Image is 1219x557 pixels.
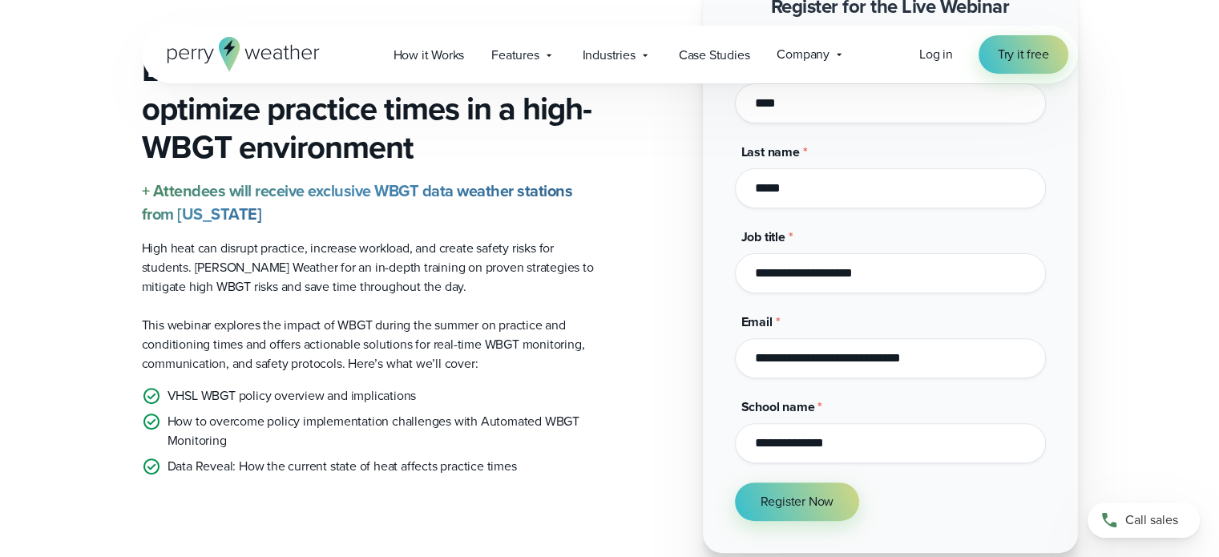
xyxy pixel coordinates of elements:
span: School name [741,398,815,416]
p: This webinar explores the impact of WBGT during the summer on practice and conditioning times and... [142,316,597,373]
span: Log in [919,45,953,63]
p: High heat can disrupt practice, increase workload, and create safety risks for students. [PERSON_... [142,239,597,297]
span: Email [741,313,773,331]
span: Call sales [1125,511,1178,530]
span: Job title [741,228,785,246]
p: How to overcome policy implementation challenges with Automated WBGT Monitoring [168,412,597,450]
button: Register Now [735,482,860,521]
p: Data Reveal: How the current state of heat affects practice times [168,457,517,476]
a: Try it free [979,35,1068,74]
span: Case Studies [679,46,750,65]
span: Industries [583,46,636,65]
span: Try it free [998,45,1049,64]
a: Log in [919,45,953,64]
span: Features [491,46,539,65]
span: How it Works [394,46,465,65]
a: Call sales [1088,503,1200,538]
p: VHSL WBGT policy overview and implications [168,386,417,406]
span: Register Now [761,492,834,511]
strong: + Attendees will receive exclusive WBGT data weather stations from [US_STATE] [142,179,573,226]
h3: Learn how to save time and optimize practice times in a high-WBGT environment [142,51,597,167]
a: How it Works [380,38,478,71]
span: Last name [741,143,800,161]
span: Company [777,45,829,64]
a: Case Studies [665,38,764,71]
